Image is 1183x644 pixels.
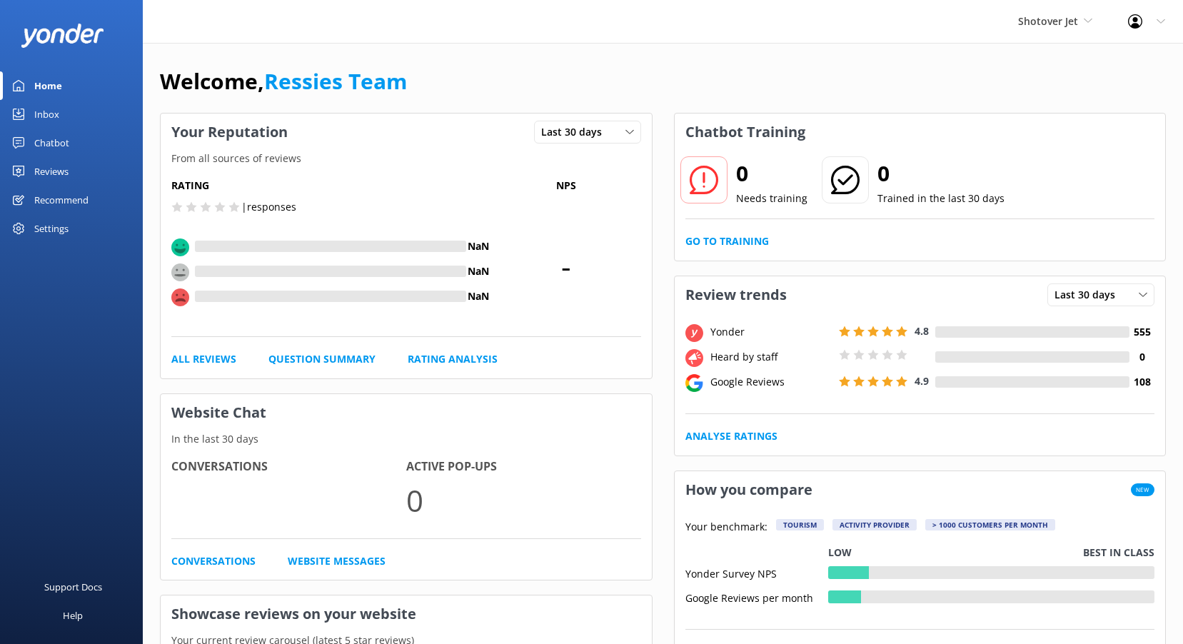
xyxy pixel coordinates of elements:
a: Website Messages [288,553,386,569]
p: Trained in the last 30 days [877,191,1005,206]
span: Last 30 days [541,124,610,140]
div: Heard by staff [707,349,835,365]
h5: Rating [171,178,491,193]
h3: Showcase reviews on your website [161,595,652,633]
span: New [1131,483,1154,496]
h3: Chatbot Training [675,114,816,151]
div: Chatbot [34,129,69,157]
div: Tourism [776,519,824,530]
p: | responses [241,199,296,215]
h1: Welcome, [160,64,407,99]
a: Question Summary [268,351,376,367]
p: In the last 30 days [161,431,652,447]
a: Ressies Team [264,66,407,96]
h4: 108 [1129,374,1154,390]
span: 4.9 [915,374,929,388]
h3: Website Chat [161,394,652,431]
div: Inbox [34,100,59,129]
h4: 555 [1129,324,1154,340]
div: Support Docs [44,573,102,601]
img: yonder-white-logo.png [21,24,104,47]
h3: Your Reputation [161,114,298,151]
div: Help [63,601,83,630]
h2: 0 [877,156,1005,191]
p: 0 [406,476,641,524]
span: - [491,248,641,283]
a: Rating Analysis [408,351,498,367]
h4: NaN [466,288,491,304]
h4: NaN [466,238,491,254]
h2: 0 [736,156,807,191]
p: NPS [491,178,641,193]
div: > 1000 customers per month [925,519,1055,530]
div: Settings [34,214,69,243]
div: Google Reviews per month [685,590,828,603]
h4: Conversations [171,458,406,476]
div: Yonder Survey NPS [685,566,828,579]
span: Shotover Jet [1018,14,1078,28]
span: Last 30 days [1054,287,1124,303]
span: 4.8 [915,324,929,338]
div: Home [34,71,62,100]
h3: Review trends [675,276,797,313]
a: Analyse Ratings [685,428,777,444]
h4: NaN [466,263,491,279]
div: Reviews [34,157,69,186]
h4: Active Pop-ups [406,458,641,476]
div: Recommend [34,186,89,214]
a: Conversations [171,553,256,569]
a: Go to Training [685,233,769,249]
p: Low [828,545,852,560]
p: Your benchmark: [685,519,767,536]
div: Yonder [707,324,835,340]
div: Google Reviews [707,374,835,390]
h4: 0 [1129,349,1154,365]
h3: How you compare [675,471,823,508]
p: Needs training [736,191,807,206]
div: Activity Provider [832,519,917,530]
p: Best in class [1083,545,1154,560]
p: From all sources of reviews [161,151,652,166]
a: All Reviews [171,351,236,367]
